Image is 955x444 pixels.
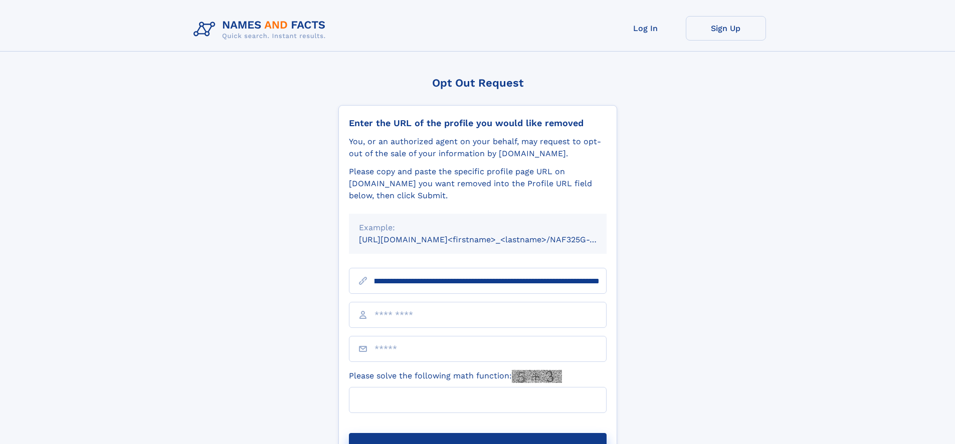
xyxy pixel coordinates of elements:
[359,235,626,244] small: [URL][DOMAIN_NAME]<firstname>_<lastname>/NAF325G-xxxxxxxx
[349,118,607,129] div: Enter the URL of the profile you would like removed
[686,16,766,41] a: Sign Up
[606,16,686,41] a: Log In
[189,16,334,43] img: Logo Names and Facts
[349,370,562,383] label: Please solve the following math function:
[349,166,607,202] div: Please copy and paste the specific profile page URL on [DOMAIN_NAME] you want removed into the Pr...
[338,77,617,89] div: Opt Out Request
[359,222,597,234] div: Example:
[349,136,607,160] div: You, or an authorized agent on your behalf, may request to opt-out of the sale of your informatio...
